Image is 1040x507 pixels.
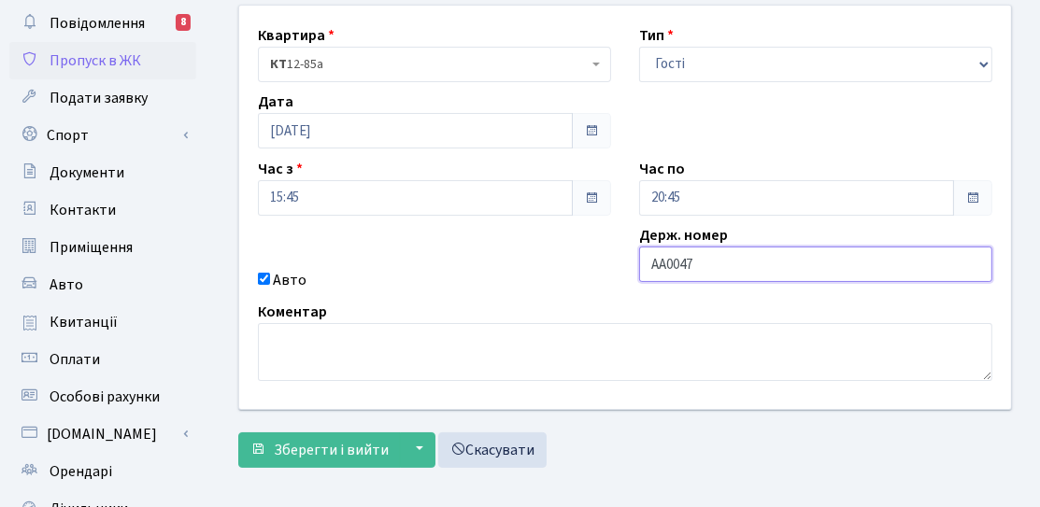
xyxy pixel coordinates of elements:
span: Повідомлення [50,13,145,34]
input: AA0001AA [639,246,992,282]
b: КТ [270,55,287,74]
span: Квитанції [50,312,118,332]
label: Коментар [258,301,327,323]
span: Пропуск в ЖК [50,50,141,71]
span: Документи [50,162,124,183]
a: Авто [9,266,196,303]
span: Орендарі [50,461,112,482]
label: Квартира [258,24,335,47]
span: Приміщення [50,237,133,258]
label: Дата [258,91,293,113]
a: Орендарі [9,453,196,490]
span: Контакти [50,200,116,220]
a: Спорт [9,117,196,154]
a: Приміщення [9,229,196,266]
span: Авто [50,275,83,295]
a: Скасувати [438,432,547,468]
div: 8 [176,14,191,31]
a: Контакти [9,191,196,229]
span: Зберегти і вийти [274,440,389,460]
button: Зберегти і вийти [238,432,401,468]
label: Тип [639,24,674,47]
label: Час по [639,158,685,180]
a: Подати заявку [9,79,196,117]
a: Пропуск в ЖК [9,42,196,79]
a: Особові рахунки [9,378,196,415]
span: <b>КТ</b>&nbsp;&nbsp;&nbsp;&nbsp;12-85а [258,47,611,82]
span: Особові рахунки [50,387,160,407]
span: <b>КТ</b>&nbsp;&nbsp;&nbsp;&nbsp;12-85а [270,55,588,74]
label: Час з [258,158,303,180]
span: Оплати [50,349,100,370]
a: [DOMAIN_NAME] [9,415,196,453]
a: Оплати [9,341,196,378]
a: Квитанції [9,303,196,341]
label: Авто [273,269,306,291]
a: Повідомлення8 [9,5,196,42]
a: Документи [9,154,196,191]
span: Подати заявку [50,88,148,108]
label: Держ. номер [639,224,728,246]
